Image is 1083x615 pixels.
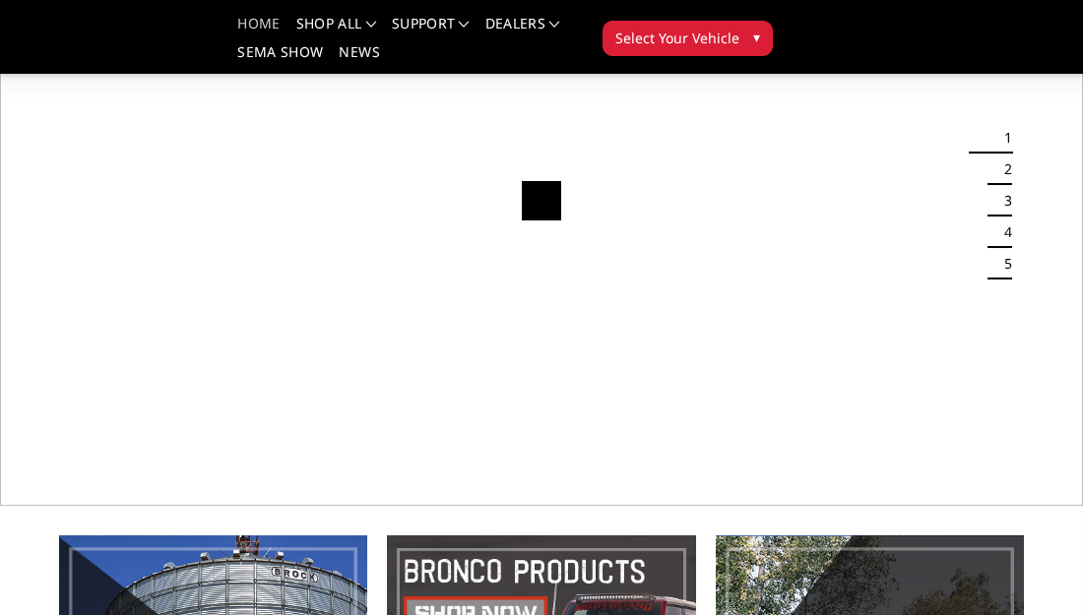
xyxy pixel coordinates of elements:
[392,17,470,45] a: Support
[485,17,560,45] a: Dealers
[237,17,280,45] a: Home
[296,17,376,45] a: shop all
[992,154,1012,185] button: 2 of 5
[237,45,323,74] a: SEMA Show
[992,185,1012,216] button: 3 of 5
[992,216,1012,248] button: 4 of 5
[992,248,1012,279] button: 5 of 5
[753,27,760,47] span: ▾
[992,122,1012,154] button: 1 of 5
[339,45,379,74] a: News
[603,21,773,56] button: Select Your Vehicle
[615,28,739,48] span: Select Your Vehicle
